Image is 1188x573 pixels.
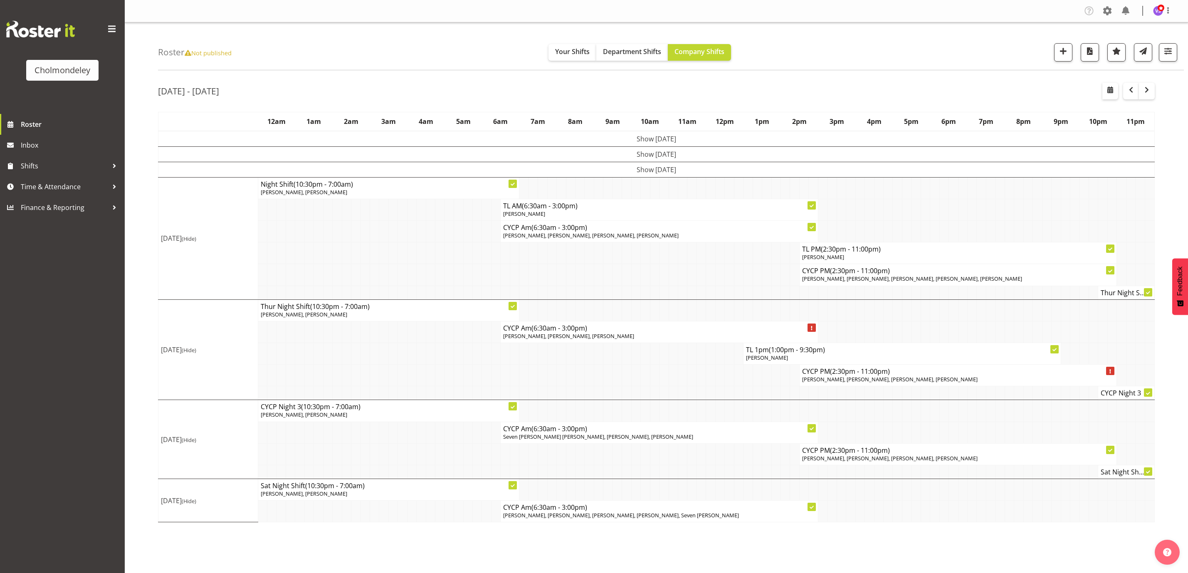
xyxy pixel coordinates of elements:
span: [PERSON_NAME], [PERSON_NAME], [PERSON_NAME], [PERSON_NAME], [PERSON_NAME] [802,275,1022,282]
button: Highlight an important date within the roster. [1107,43,1126,62]
img: help-xxl-2.png [1163,548,1171,556]
h4: CYCP Night 3 [1101,389,1152,397]
span: (6:30am - 3:00pm) [531,424,587,433]
span: (2:30pm - 11:00pm) [821,245,881,254]
button: Filter Shifts [1159,43,1177,62]
span: [PERSON_NAME] [746,354,788,361]
th: 6pm [930,112,968,131]
button: Department Shifts [596,44,668,61]
div: Cholmondeley [35,64,90,77]
span: (6:30am - 3:00pm) [522,201,578,210]
th: 11pm [1117,112,1155,131]
button: Your Shifts [548,44,596,61]
img: victoria-spackman5507.jpg [1153,6,1163,16]
th: 9am [594,112,631,131]
span: (Hide) [182,436,196,444]
h4: CYCP Am [503,425,815,433]
h4: CYCP Night 3 [261,403,517,411]
span: [PERSON_NAME], [PERSON_NAME], [PERSON_NAME] [503,332,634,340]
button: Select a specific date within the roster. [1102,83,1118,99]
span: Company Shifts [674,47,724,56]
span: [PERSON_NAME] [503,210,545,217]
th: 10am [631,112,669,131]
button: Download a PDF of the roster according to the set date range. [1081,43,1099,62]
h4: Sat Night Shift [261,482,517,490]
h4: Thur Night S... [1101,289,1152,297]
th: 1am [295,112,333,131]
td: [DATE] [158,400,258,479]
th: 3am [370,112,408,131]
th: 10pm [1079,112,1117,131]
span: [PERSON_NAME] [802,253,844,261]
span: Roster [21,118,121,131]
span: [PERSON_NAME], [PERSON_NAME] [261,311,347,318]
span: (2:30pm - 11:00pm) [830,266,890,275]
span: Not published [185,49,232,57]
span: [PERSON_NAME], [PERSON_NAME], [PERSON_NAME], [PERSON_NAME] [503,232,679,239]
span: (Hide) [182,346,196,354]
span: (10:30pm - 7:00am) [294,180,353,189]
button: Feedback - Show survey [1172,258,1188,315]
th: 2am [333,112,370,131]
h4: Night Shift [261,180,517,188]
span: (6:30am - 3:00pm) [531,223,587,232]
th: 11am [669,112,706,131]
span: (6:30am - 3:00pm) [531,324,587,333]
th: 8pm [1005,112,1042,131]
th: 1pm [743,112,781,131]
th: 5pm [893,112,930,131]
span: Department Shifts [603,47,661,56]
h4: Thur Night Shift [261,302,517,311]
th: 4pm [855,112,893,131]
span: Finance & Reporting [21,201,108,214]
th: 7pm [968,112,1005,131]
th: 7am [519,112,557,131]
th: 9pm [1042,112,1079,131]
h2: [DATE] - [DATE] [158,86,219,96]
th: 12pm [706,112,743,131]
span: [PERSON_NAME], [PERSON_NAME] [261,490,347,497]
h4: CYCP PM [802,367,1114,375]
h4: CYCP PM [802,267,1114,275]
span: (Hide) [182,497,196,505]
h4: CYCP Am [503,503,815,511]
th: 2pm [780,112,818,131]
th: 12am [258,112,295,131]
span: (10:30pm - 7:00am) [305,481,365,490]
img: Rosterit website logo [6,21,75,37]
h4: TL AM [503,202,815,210]
span: Inbox [21,139,121,151]
th: 8am [557,112,594,131]
span: (Hide) [182,235,196,242]
button: Company Shifts [668,44,731,61]
th: 4am [407,112,445,131]
span: (2:30pm - 11:00pm) [830,367,890,376]
th: 6am [482,112,519,131]
span: Seven [PERSON_NAME] [PERSON_NAME], [PERSON_NAME], [PERSON_NAME] [503,433,693,440]
h4: TL 1pm [746,346,1058,354]
h4: Roster [158,47,232,57]
span: [PERSON_NAME], [PERSON_NAME], [PERSON_NAME], [PERSON_NAME] [802,375,978,383]
td: [DATE] [158,479,258,522]
h4: CYCP Am [503,324,815,332]
span: Time & Attendance [21,180,108,193]
h4: TL PM [802,245,1114,253]
span: (2:30pm - 11:00pm) [830,446,890,455]
td: [DATE] [158,177,258,299]
span: [PERSON_NAME], [PERSON_NAME] [261,411,347,418]
button: Send a list of all shifts for the selected filtered period to all rostered employees. [1134,43,1152,62]
td: Show [DATE] [158,146,1155,162]
span: Feedback [1176,267,1184,296]
span: (10:30pm - 7:00am) [310,302,370,311]
span: (10:30pm - 7:00am) [301,402,361,411]
th: 5am [445,112,482,131]
button: Add a new shift [1054,43,1072,62]
span: (1:00pm - 9:30pm) [769,345,825,354]
h4: Sat Night Sh... [1101,468,1152,476]
td: Show [DATE] [158,162,1155,177]
span: [PERSON_NAME], [PERSON_NAME], [PERSON_NAME], [PERSON_NAME], Seven [PERSON_NAME] [503,511,739,519]
th: 3pm [818,112,855,131]
h4: CYCP Am [503,223,815,232]
span: [PERSON_NAME], [PERSON_NAME], [PERSON_NAME], [PERSON_NAME] [802,454,978,462]
span: (6:30am - 3:00pm) [531,503,587,512]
